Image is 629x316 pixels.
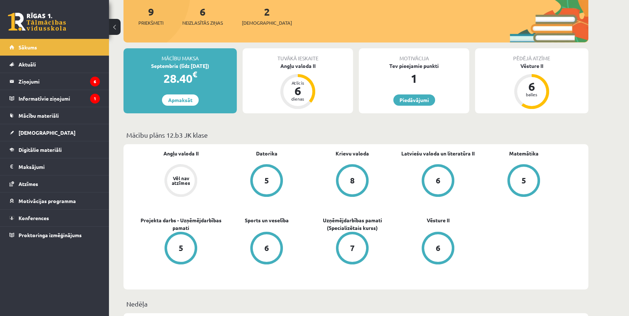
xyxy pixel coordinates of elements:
[521,81,543,92] div: 6
[19,232,82,238] span: Proktoringa izmēģinājums
[138,5,163,27] a: 9Priekšmeti
[427,216,450,224] a: Vēsture II
[401,150,475,157] a: Latviešu valoda un literatūra II
[256,150,277,157] a: Datorika
[395,232,481,266] a: 6
[138,164,224,198] a: Vēl nav atzīmes
[243,62,353,70] div: Angļu valoda II
[245,216,289,224] a: Sports un veselība
[359,70,469,87] div: 1
[19,44,37,50] span: Sākums
[192,69,197,80] span: €
[19,129,76,136] span: [DEMOGRAPHIC_DATA]
[126,130,585,140] p: Mācību plāns 12.b3 JK klase
[19,112,59,119] span: Mācību materiāli
[90,94,100,104] i: 1
[350,177,355,185] div: 8
[138,216,224,232] a: Projekta darbs - Uzņēmējdarbības pamati
[521,92,543,97] div: balles
[138,19,163,27] span: Priekšmeti
[19,158,100,175] legend: Maksājumi
[9,227,100,243] a: Proktoringa izmēģinājums
[264,244,269,252] div: 6
[123,70,237,87] div: 28.40
[393,94,435,106] a: Piedāvājumi
[309,216,395,232] a: Uzņēmējdarbības pamati (Specializētais kurss)
[224,232,309,266] a: 6
[19,198,76,204] span: Motivācijas programma
[309,164,395,198] a: 8
[19,215,49,221] span: Konferences
[287,85,309,97] div: 6
[9,141,100,158] a: Digitālie materiāli
[19,61,36,68] span: Aktuāli
[287,81,309,85] div: Atlicis
[436,244,441,252] div: 6
[9,175,100,192] a: Atzīmes
[9,158,100,175] a: Maksājumi
[9,107,100,124] a: Mācību materiāli
[475,62,588,110] a: Vēsture II 6 balles
[336,150,369,157] a: Krievu valoda
[309,232,395,266] a: 7
[242,5,292,27] a: 2[DEMOGRAPHIC_DATA]
[126,299,585,309] p: Nedēļa
[475,62,588,70] div: Vēsture II
[182,5,223,27] a: 6Neizlasītās ziņas
[19,181,38,187] span: Atzīmes
[436,177,441,185] div: 6
[242,19,292,27] span: [DEMOGRAPHIC_DATA]
[287,97,309,101] div: dienas
[138,232,224,266] a: 5
[9,56,100,73] a: Aktuāli
[19,146,62,153] span: Digitālie materiāli
[182,19,223,27] span: Neizlasītās ziņas
[19,73,100,90] legend: Ziņojumi
[9,73,100,90] a: Ziņojumi6
[359,48,469,62] div: Motivācija
[509,150,539,157] a: Matemātika
[8,13,66,31] a: Rīgas 1. Tālmācības vidusskola
[179,244,183,252] div: 5
[123,62,237,70] div: Septembris (līdz [DATE])
[243,48,353,62] div: Tuvākā ieskaite
[264,177,269,185] div: 5
[522,177,526,185] div: 5
[475,48,588,62] div: Pēdējā atzīme
[19,90,100,107] legend: Informatīvie ziņojumi
[9,210,100,226] a: Konferences
[123,48,237,62] div: Mācību maksa
[9,124,100,141] a: [DEMOGRAPHIC_DATA]
[350,244,355,252] div: 7
[9,90,100,107] a: Informatīvie ziņojumi1
[224,164,309,198] a: 5
[9,193,100,209] a: Motivācijas programma
[359,62,469,70] div: Tev pieejamie punkti
[243,62,353,110] a: Angļu valoda II Atlicis 6 dienas
[481,164,567,198] a: 5
[9,39,100,56] a: Sākums
[162,94,199,106] a: Apmaksāt
[171,176,191,185] div: Vēl nav atzīmes
[163,150,199,157] a: Angļu valoda II
[395,164,481,198] a: 6
[90,77,100,86] i: 6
